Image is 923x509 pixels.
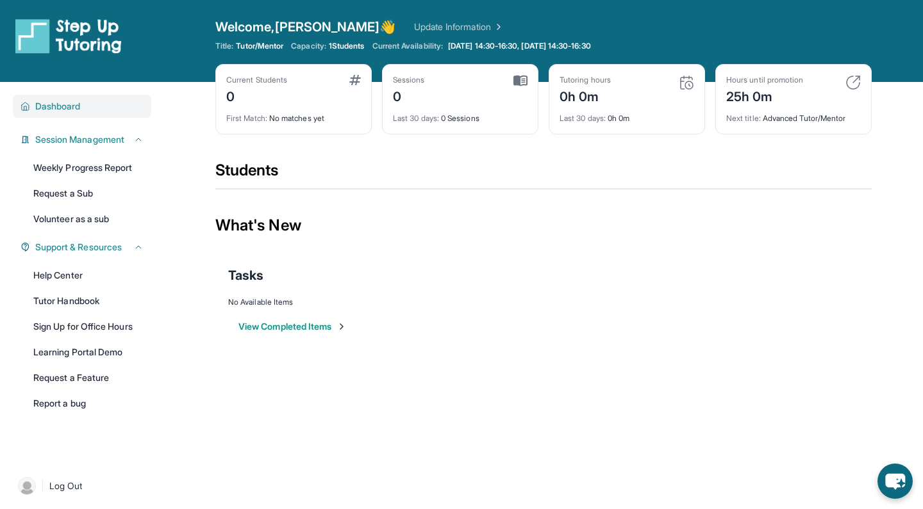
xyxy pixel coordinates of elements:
div: Hours until promotion [726,75,803,85]
a: Volunteer as a sub [26,207,151,230]
div: 0 [393,85,425,106]
a: Help Center [26,264,151,287]
button: Support & Resources [30,241,144,254]
a: |Log Out [13,472,151,500]
a: [DATE] 14:30-16:30, [DATE] 14:30-16:30 [445,41,594,51]
span: Last 30 days : [560,113,606,123]
div: Students [215,160,872,188]
span: Dashboard [35,100,81,113]
div: 0h 0m [560,85,611,106]
button: View Completed Items [238,320,347,333]
div: 0h 0m [560,106,694,124]
span: Last 30 days : [393,113,439,123]
img: card [349,75,361,85]
div: Advanced Tutor/Mentor [726,106,861,124]
img: card [679,75,694,90]
span: First Match : [226,113,267,123]
img: logo [15,18,122,54]
span: Tutor/Mentor [236,41,283,51]
a: Update Information [414,20,504,33]
div: What's New [215,197,872,254]
span: Tasks [228,266,263,284]
div: Sessions [393,75,425,85]
img: user-img [18,477,36,495]
div: No matches yet [226,106,361,124]
img: card [845,75,861,90]
span: Support & Resources [35,241,122,254]
span: Title: [215,41,233,51]
span: Log Out [49,480,83,492]
img: card [513,75,528,86]
a: Tutor Handbook [26,289,151,312]
button: Session Management [30,133,144,146]
button: Dashboard [30,100,144,113]
div: No Available Items [228,297,859,307]
a: Sign Up for Office Hours [26,315,151,338]
span: [DATE] 14:30-16:30, [DATE] 14:30-16:30 [448,41,591,51]
div: 25h 0m [726,85,803,106]
span: Session Management [35,133,124,146]
img: Chevron Right [491,20,504,33]
div: 0 [226,85,287,106]
span: 1 Students [329,41,365,51]
span: Current Availability: [372,41,443,51]
span: Capacity: [291,41,326,51]
a: Request a Feature [26,366,151,389]
span: Welcome, [PERSON_NAME] 👋 [215,18,396,36]
a: Report a bug [26,392,151,415]
div: Tutoring hours [560,75,611,85]
div: 0 Sessions [393,106,528,124]
a: Learning Portal Demo [26,341,151,364]
button: chat-button [877,464,913,499]
a: Request a Sub [26,182,151,205]
a: Weekly Progress Report [26,156,151,179]
span: | [41,478,44,494]
div: Current Students [226,75,287,85]
span: Next title : [726,113,761,123]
